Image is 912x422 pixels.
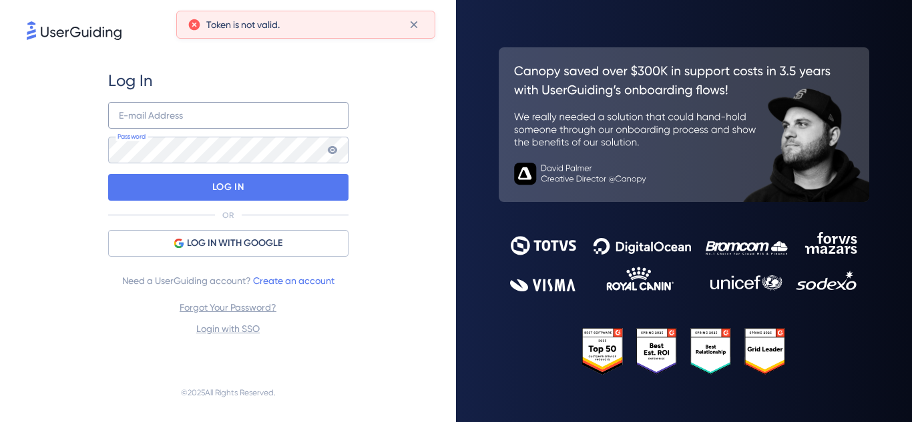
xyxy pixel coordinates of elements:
span: Token is not valid. [206,17,280,33]
a: Create an account [253,275,334,286]
p: LOG IN [212,177,244,198]
img: 25303e33045975176eb484905ab012ff.svg [582,328,786,375]
span: LOG IN WITH GOOGLE [187,235,282,251]
img: 8faab4ba6bc7696a72372aa768b0286c.svg [27,21,122,40]
input: example@company.com [108,102,349,129]
span: © 2025 All Rights Reserved. [181,385,276,401]
a: Forgot Your Password? [180,302,276,313]
p: OR [222,210,234,221]
a: Login with SSO [196,323,260,334]
span: Log In [108,70,153,91]
img: 9302ce2ac39453076f5bc0f2f2ca889b.svg [510,232,859,291]
img: 26c0aa7c25a843aed4baddd2b5e0fa68.svg [499,47,869,202]
span: Need a UserGuiding account? [122,273,334,289]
